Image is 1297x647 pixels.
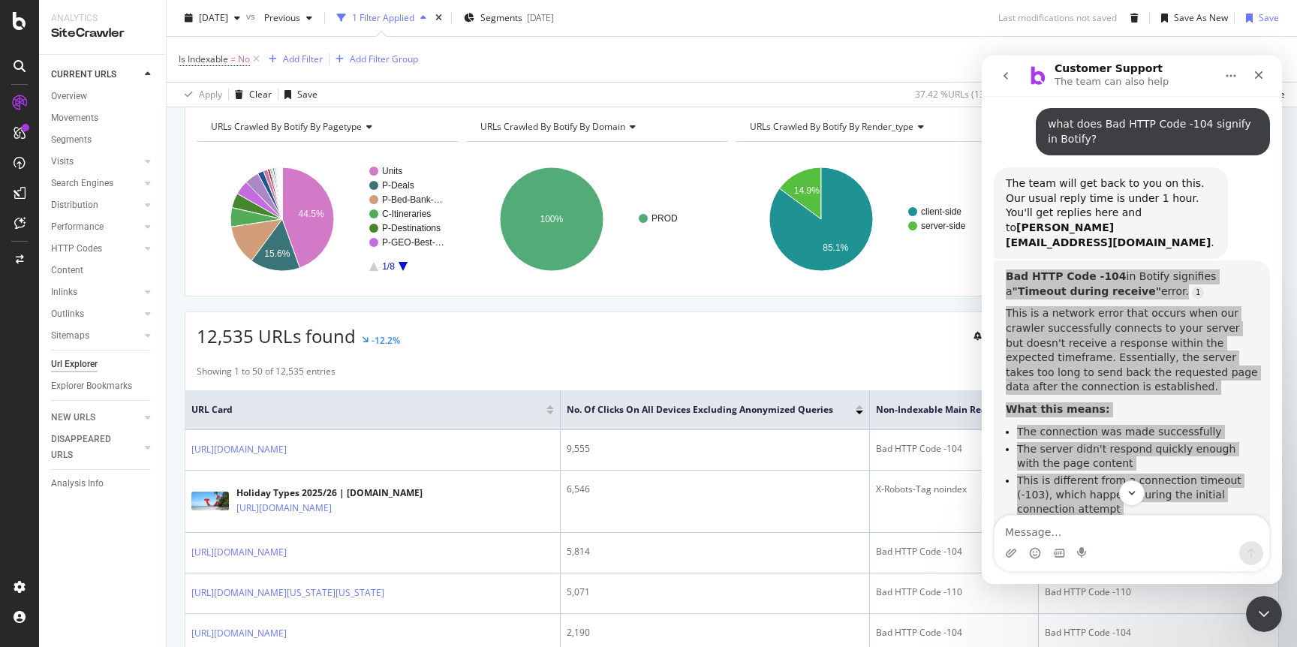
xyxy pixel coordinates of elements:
svg: A chart. [197,154,459,284]
button: Add Filter Group [330,50,418,68]
div: times [432,11,445,26]
a: HTTP Codes [51,241,140,257]
button: Gif picker [71,492,83,504]
div: This is a network error that occurs when our crawler successfully connects to your server but doe... [24,251,276,339]
a: [URL][DOMAIN_NAME] [191,442,287,457]
button: [DATE] [179,6,246,30]
div: -12.2% [372,334,400,347]
textarea: Message… [13,460,287,486]
a: Explorer Bookmarks [51,378,155,394]
div: Save [297,88,317,101]
b: Bad HTTP Code -104 [24,215,145,227]
a: Distribution [51,197,140,213]
a: Analysis Info [51,476,155,492]
div: Movements [51,110,98,126]
span: URLs Crawled By Botify By domain [480,120,625,133]
button: Segments[DATE] [458,6,560,30]
div: Last modifications not saved [998,11,1117,24]
span: URL Card [191,403,543,417]
div: SiteCrawler [51,25,154,42]
button: 1 Filter Applied [331,6,432,30]
a: Sitemaps [51,328,140,344]
div: HTTP Codes [51,241,102,257]
a: Segments [51,132,155,148]
span: vs [246,10,258,23]
button: Apply [179,83,222,107]
span: = [230,53,236,65]
button: Save As New [1155,6,1228,30]
div: Visits [51,154,74,170]
div: Add Filter Group [350,53,418,65]
button: Previous [258,6,318,30]
text: 1/8 [382,261,395,272]
text: Units [382,166,402,176]
div: Showing 1 to 50 of 12,535 entries [197,365,336,383]
a: Inlinks [51,284,140,300]
div: 5,814 [567,545,863,558]
img: main image [191,492,229,510]
svg: A chart. [736,154,998,284]
button: Upload attachment [23,492,35,504]
a: Outlinks [51,306,140,322]
a: Search Engines [51,176,140,191]
div: in Botify signifies a error. [24,214,276,243]
div: Bad HTTP Code -104 [876,626,1032,639]
iframe: Intercom live chat [982,56,1282,584]
a: NEW URLS [51,410,140,426]
a: Content [51,263,155,278]
div: NEW URLS [51,410,95,426]
div: Add Filter [283,53,323,65]
svg: A chart. [466,154,728,284]
div: Outlinks [51,306,84,322]
text: P-Bed-Bank-… [382,194,443,205]
a: Url Explorer [51,357,155,372]
button: Save [1240,6,1279,30]
span: Segments [480,11,522,24]
a: [URL][DOMAIN_NAME] [191,626,287,641]
div: Distribution [51,197,98,213]
div: CURRENT URLS [51,67,116,83]
div: Overview [51,89,87,104]
a: Performance [51,219,140,235]
a: Visits [51,154,140,170]
div: Bad HTTP Code -110 [876,585,1032,599]
b: What this means: [24,348,128,360]
div: Bad HTTP Code -104 [876,545,1032,558]
div: 2,190 [567,626,863,639]
div: Url Explorer [51,357,98,372]
a: DISAPPEARED URLS [51,432,140,463]
span: Previous [258,11,300,24]
text: 15.6% [264,248,290,259]
div: X-Robots-Tag noindex [876,483,1032,496]
li: This is different from a connection timeout (-103), which happens during the initial connection a... [35,418,276,460]
div: Segments [51,132,92,148]
text: client-side [921,206,961,217]
div: Save [1259,11,1279,24]
button: Send a message… [257,486,281,510]
span: 12,535 URLs found [197,323,356,348]
iframe: Intercom live chat [1246,596,1282,632]
span: Is Indexable [179,53,228,65]
div: Save As New [1174,11,1228,24]
text: 85.1% [823,242,848,253]
button: Add Filter [263,50,323,68]
a: [URL][DOMAIN_NAME] [236,501,332,516]
div: Bad HTTP Code -110 [1045,585,1292,599]
button: Scroll to bottom [137,425,163,450]
button: Create alert [967,324,1038,348]
div: 6,546 [567,483,863,496]
div: DISAPPEARED URLS [51,432,127,463]
a: [URL][DOMAIN_NAME][US_STATE][US_STATE] [191,585,384,600]
h4: URLs Crawled By Botify By pagetype [208,115,445,139]
div: Inlinks [51,284,77,300]
text: P-Deals [382,180,414,191]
